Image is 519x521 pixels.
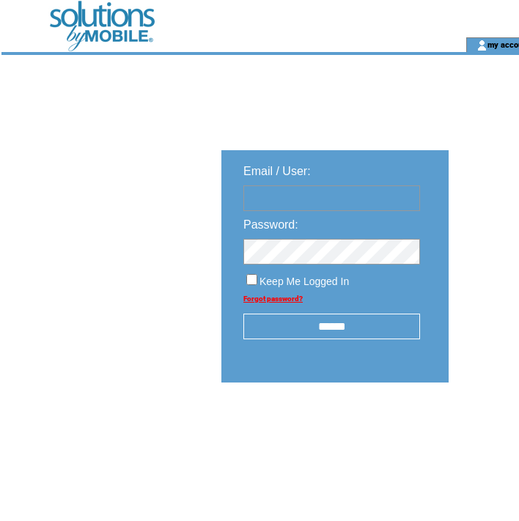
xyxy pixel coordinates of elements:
a: Forgot password? [243,295,303,303]
img: account_icon.gif [476,40,487,51]
span: Email / User: [243,165,311,177]
span: Keep Me Logged In [259,276,349,287]
span: Password: [243,218,298,231]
